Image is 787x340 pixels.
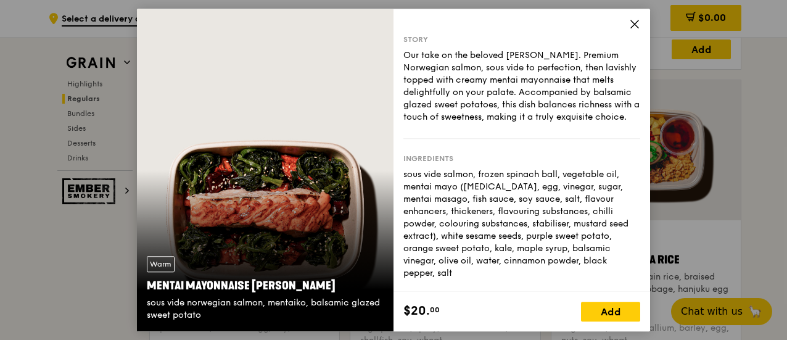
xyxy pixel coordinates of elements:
[581,302,640,321] div: Add
[403,302,430,320] span: $20.
[403,49,640,123] div: Our take on the beloved [PERSON_NAME]. Premium Norwegian salmon, sous vide to perfection, then la...
[403,35,640,44] div: Story
[147,277,384,294] div: Mentai Mayonnaise [PERSON_NAME]
[147,256,175,272] div: Warm
[147,297,384,321] div: sous vide norwegian salmon, mentaiko, balsamic glazed sweet potato
[403,154,640,164] div: Ingredients
[403,168,640,280] div: sous vide salmon, frozen spinach ball, vegetable oil, mentai mayo ([MEDICAL_DATA], egg, vinegar, ...
[430,305,440,315] span: 00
